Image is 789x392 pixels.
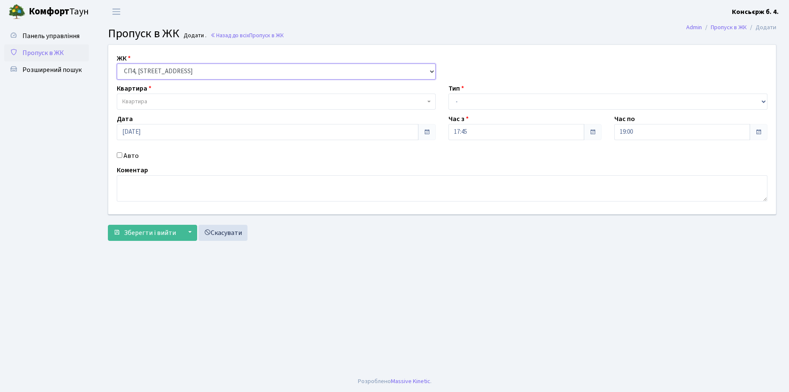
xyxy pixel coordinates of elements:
[448,83,464,94] label: Тип
[711,23,747,32] a: Пропуск в ЖК
[29,5,89,19] span: Таун
[198,225,247,241] a: Скасувати
[182,32,206,39] small: Додати .
[22,31,80,41] span: Панель управління
[122,97,147,106] span: Квартира
[249,31,284,39] span: Пропуск в ЖК
[108,225,181,241] button: Зберегти і вийти
[117,83,151,94] label: Квартира
[22,48,64,58] span: Пропуск в ЖК
[29,5,69,18] b: Комфорт
[8,3,25,20] img: logo.png
[22,65,82,75] span: Розширений пошук
[614,114,635,124] label: Час по
[732,7,779,17] a: Консьєрж б. 4.
[124,151,139,161] label: Авто
[117,114,133,124] label: Дата
[747,23,776,32] li: Додати
[4,44,89,61] a: Пропуск в ЖК
[210,31,284,39] a: Назад до всіхПропуск в ЖК
[448,114,469,124] label: Час з
[117,53,131,63] label: ЖК
[686,23,702,32] a: Admin
[106,5,127,19] button: Переключити навігацію
[124,228,176,237] span: Зберегти і вийти
[108,25,179,42] span: Пропуск в ЖК
[4,61,89,78] a: Розширений пошук
[117,165,148,175] label: Коментар
[358,377,432,386] div: Розроблено .
[391,377,430,386] a: Massive Kinetic
[674,19,789,36] nav: breadcrumb
[4,28,89,44] a: Панель управління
